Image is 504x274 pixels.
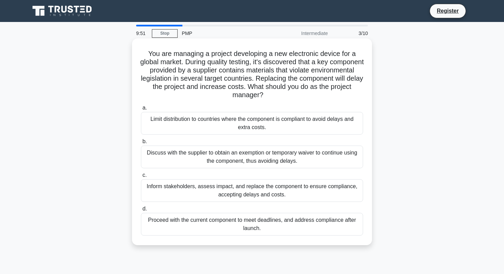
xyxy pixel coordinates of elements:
div: 9:51 [132,26,152,40]
span: c. [142,172,146,178]
h5: You are managing a project developing a new electronic device for a global market. During quality... [140,49,364,100]
a: Stop [152,29,178,38]
span: a. [142,105,147,111]
a: Register [433,7,463,15]
span: d. [142,206,147,212]
span: b. [142,138,147,144]
div: Intermediate [272,26,332,40]
div: Discuss with the supplier to obtain an exemption or temporary waiver to continue using the compon... [141,146,363,168]
div: Proceed with the current component to meet deadlines, and address compliance after launch. [141,213,363,236]
div: PMP [178,26,272,40]
div: Inform stakeholders, assess impact, and replace the component to ensure compliance, accepting del... [141,179,363,202]
div: Limit distribution to countries where the component is compliant to avoid delays and extra costs. [141,112,363,135]
div: 3/10 [332,26,372,40]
